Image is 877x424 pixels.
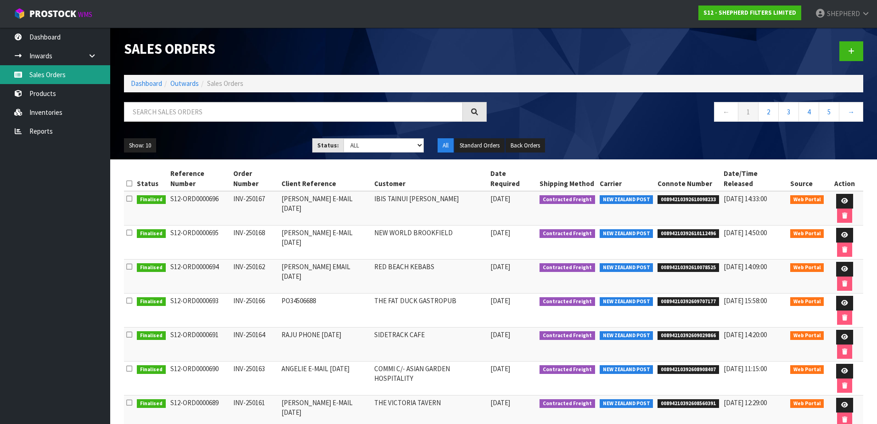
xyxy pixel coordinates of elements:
[724,228,767,237] span: [DATE] 14:50:00
[279,260,372,294] td: [PERSON_NAME] EMAIL [DATE]
[488,166,538,191] th: Date Required
[819,102,839,122] a: 5
[721,166,788,191] th: Date/Time Released
[490,296,510,305] span: [DATE]
[500,102,863,124] nav: Page navigation
[168,294,231,328] td: S12-ORD0000693
[724,330,767,339] span: [DATE] 14:20:00
[826,166,863,191] th: Action
[231,166,279,191] th: Order Number
[231,362,279,396] td: INV-250163
[372,294,488,328] td: THE FAT DUCK GASTROPUB
[231,191,279,226] td: INV-250167
[540,229,595,238] span: Contracted Freight
[600,229,653,238] span: NEW ZEALAND POST
[168,328,231,362] td: S12-ORD0000691
[317,141,339,149] strong: Status:
[724,398,767,407] span: [DATE] 12:29:00
[279,166,372,191] th: Client Reference
[231,226,279,260] td: INV-250168
[490,194,510,203] span: [DATE]
[724,262,767,271] span: [DATE] 14:09:00
[279,328,372,362] td: RAJU PHONE [DATE]
[600,195,653,204] span: NEW ZEALAND POST
[124,41,487,57] h1: Sales Orders
[372,260,488,294] td: RED BEACH KEBABS
[540,263,595,272] span: Contracted Freight
[168,260,231,294] td: S12-ORD0000694
[372,191,488,226] td: IBIS TAINUI [PERSON_NAME]
[137,297,166,306] span: Finalised
[231,294,279,328] td: INV-250166
[137,399,166,408] span: Finalised
[724,296,767,305] span: [DATE] 15:58:00
[658,263,719,272] span: 00894210392610078525
[540,297,595,306] span: Contracted Freight
[168,166,231,191] th: Reference Number
[372,362,488,396] td: COMMI C/- ASIAN GARDEN HOSPITALITY
[170,79,199,88] a: Outwards
[540,331,595,340] span: Contracted Freight
[839,102,863,122] a: →
[658,297,719,306] span: 00894210392609707177
[490,364,510,373] span: [DATE]
[231,328,279,362] td: INV-250164
[279,191,372,226] td: [PERSON_NAME] E-MAIL [DATE]
[455,138,505,153] button: Standard Orders
[168,226,231,260] td: S12-ORD0000695
[490,398,510,407] span: [DATE]
[540,195,595,204] span: Contracted Freight
[490,228,510,237] span: [DATE]
[798,102,819,122] a: 4
[137,331,166,340] span: Finalised
[540,399,595,408] span: Contracted Freight
[168,191,231,226] td: S12-ORD0000696
[137,195,166,204] span: Finalised
[790,365,824,374] span: Web Portal
[738,102,759,122] a: 1
[279,362,372,396] td: ANGELIE E-MAIL [DATE]
[131,79,162,88] a: Dashboard
[597,166,656,191] th: Carrier
[506,138,545,153] button: Back Orders
[600,263,653,272] span: NEW ZEALAND POST
[438,138,454,153] button: All
[658,331,719,340] span: 00894210392609029866
[78,10,92,19] small: WMS
[279,226,372,260] td: [PERSON_NAME] E-MAIL [DATE]
[600,297,653,306] span: NEW ZEALAND POST
[29,8,76,20] span: ProStock
[790,297,824,306] span: Web Portal
[537,166,597,191] th: Shipping Method
[658,229,719,238] span: 00894210392610112496
[724,194,767,203] span: [DATE] 14:33:00
[724,364,767,373] span: [DATE] 11:15:00
[788,166,826,191] th: Source
[137,365,166,374] span: Finalised
[655,166,721,191] th: Connote Number
[600,331,653,340] span: NEW ZEALAND POST
[490,262,510,271] span: [DATE]
[758,102,779,122] a: 2
[714,102,738,122] a: ←
[124,102,463,122] input: Search sales orders
[600,365,653,374] span: NEW ZEALAND POST
[279,294,372,328] td: PO34506688
[658,399,719,408] span: 00894210392608560391
[703,9,796,17] strong: S12 - SHEPHERD FILTERS LIMITED
[372,226,488,260] td: NEW WORLD BROOKFIELD
[790,399,824,408] span: Web Portal
[137,263,166,272] span: Finalised
[790,331,824,340] span: Web Portal
[231,260,279,294] td: INV-250162
[137,229,166,238] span: Finalised
[168,362,231,396] td: S12-ORD0000690
[540,365,595,374] span: Contracted Freight
[124,138,156,153] button: Show: 10
[372,328,488,362] td: SIDETRACK CAFE
[490,330,510,339] span: [DATE]
[790,195,824,204] span: Web Portal
[135,166,168,191] th: Status
[600,399,653,408] span: NEW ZEALAND POST
[790,263,824,272] span: Web Portal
